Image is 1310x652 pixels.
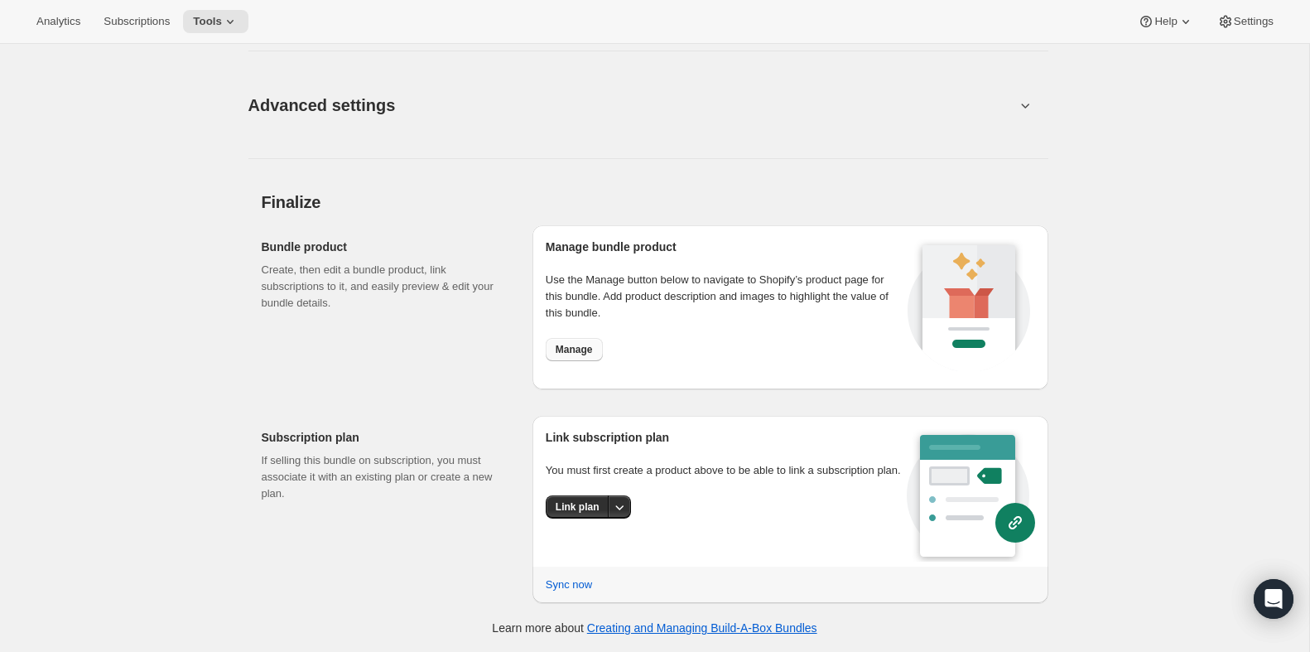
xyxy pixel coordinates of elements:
[546,462,907,479] p: You must first create a product above to be able to link a subscription plan.
[546,338,603,361] button: Manage
[1128,10,1203,33] button: Help
[262,262,506,312] p: Create, then edit a bundle product, link subscriptions to it, and easily preview & edit your bund...
[587,621,817,635] a: Creating and Managing Build-A-Box Bundles
[546,577,592,593] span: Sync now
[183,10,248,33] button: Tools
[104,15,170,28] span: Subscriptions
[1234,15,1274,28] span: Settings
[1254,579,1293,619] div: Open Intercom Messenger
[608,495,631,519] button: More actions
[238,73,1025,137] button: Advanced settings
[262,239,506,255] h2: Bundle product
[248,92,396,118] span: Advanced settings
[492,620,816,636] p: Learn more about
[262,452,506,502] p: If selling this bundle on subscription, you must associate it with an existing plan or create a n...
[546,239,903,255] h2: Manage bundle product
[262,192,1048,212] h2: Finalize
[193,15,222,28] span: Tools
[556,500,600,514] span: Link plan
[546,272,903,321] p: Use the Manage button below to navigate to Shopify’s product page for this bundle. Add product de...
[262,429,506,446] h2: Subscription plan
[36,15,80,28] span: Analytics
[556,343,593,356] span: Manage
[26,10,90,33] button: Analytics
[94,10,180,33] button: Subscriptions
[546,429,907,446] h2: Link subscription plan
[1154,15,1177,28] span: Help
[1207,10,1284,33] button: Settings
[536,572,602,598] button: Sync now
[546,495,609,519] button: Link plan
